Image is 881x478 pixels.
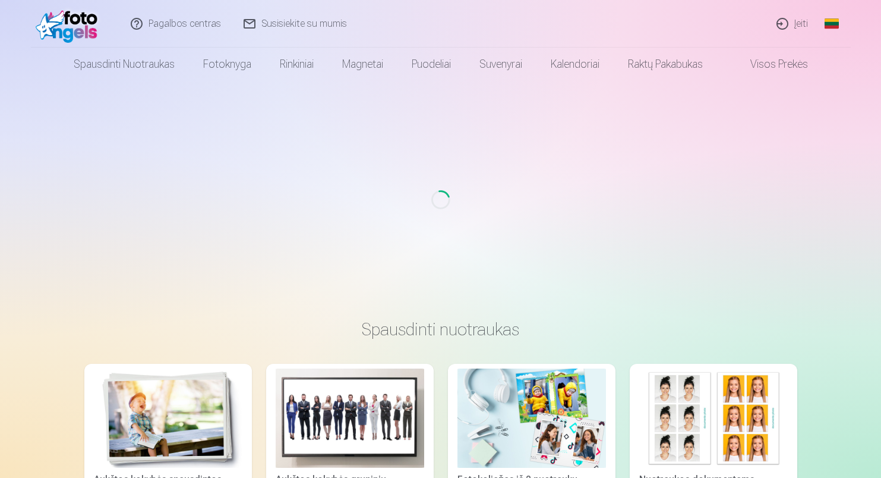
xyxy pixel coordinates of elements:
a: Fotoknyga [189,48,266,81]
img: /fa2 [36,5,104,43]
img: Aukštos kokybės grupinių nuotraukų spauda [276,369,424,468]
img: Aukštos kokybės spausdintos nuotraukos [94,369,242,468]
h3: Spausdinti nuotraukas [94,319,788,340]
a: Puodeliai [397,48,465,81]
a: Spausdinti nuotraukas [59,48,189,81]
a: Raktų pakabukas [614,48,717,81]
img: Nuotraukos dokumentams [639,369,788,468]
a: Magnetai [328,48,397,81]
a: Visos prekės [717,48,822,81]
img: Fotokoliažas iš 2 nuotraukų [457,369,606,468]
a: Rinkiniai [266,48,328,81]
a: Kalendoriai [536,48,614,81]
a: Suvenyrai [465,48,536,81]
